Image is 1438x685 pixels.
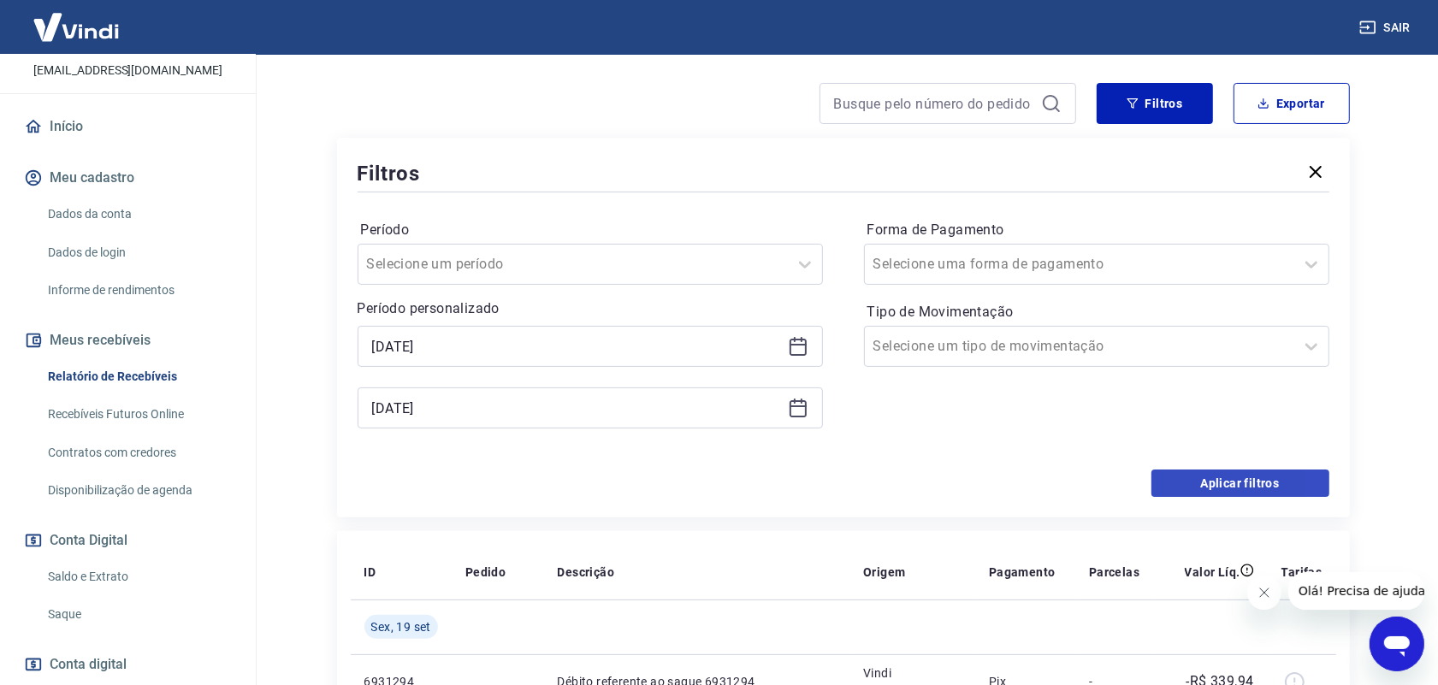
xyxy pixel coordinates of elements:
button: Meu cadastro [21,159,235,197]
a: Início [21,108,235,145]
a: Contratos com credores [41,435,235,470]
p: Tarifas [1281,564,1323,581]
label: Período [361,220,820,240]
button: Meus recebíveis [21,322,235,359]
iframe: Botão para abrir a janela de mensagens [1370,617,1424,671]
button: Exportar [1234,83,1350,124]
h5: Filtros [358,160,421,187]
button: Aplicar filtros [1151,469,1329,497]
button: Filtros [1097,83,1213,124]
img: Vindi [21,1,132,53]
p: Origem [863,564,905,581]
button: Conta Digital [21,522,235,559]
a: Dados da conta [41,197,235,232]
p: ID [364,564,376,581]
p: [PERSON_NAME] [59,37,196,55]
label: Tipo de Movimentação [867,302,1326,322]
p: Pedido [465,564,506,581]
a: Informe de rendimentos [41,273,235,308]
span: Sex, 19 set [371,618,431,635]
a: Conta digital [21,646,235,683]
span: Conta digital [50,653,127,676]
a: Dados de login [41,235,235,270]
a: Relatório de Recebíveis [41,359,235,394]
p: Pagamento [989,564,1056,581]
p: Descrição [558,564,615,581]
input: Data inicial [372,334,781,359]
a: Saque [41,597,235,632]
iframe: Fechar mensagem [1247,576,1281,610]
button: Sair [1356,12,1417,44]
input: Busque pelo número do pedido [834,91,1034,116]
p: Período personalizado [358,298,823,319]
p: [EMAIL_ADDRESS][DOMAIN_NAME] [33,62,222,80]
input: Data final [372,395,781,421]
span: Olá! Precisa de ajuda? [10,12,144,26]
p: Valor Líq. [1185,564,1240,581]
a: Saldo e Extrato [41,559,235,594]
p: Parcelas [1089,564,1139,581]
label: Forma de Pagamento [867,220,1326,240]
a: Disponibilização de agenda [41,473,235,508]
a: Recebíveis Futuros Online [41,397,235,432]
iframe: Mensagem da empresa [1288,572,1424,610]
